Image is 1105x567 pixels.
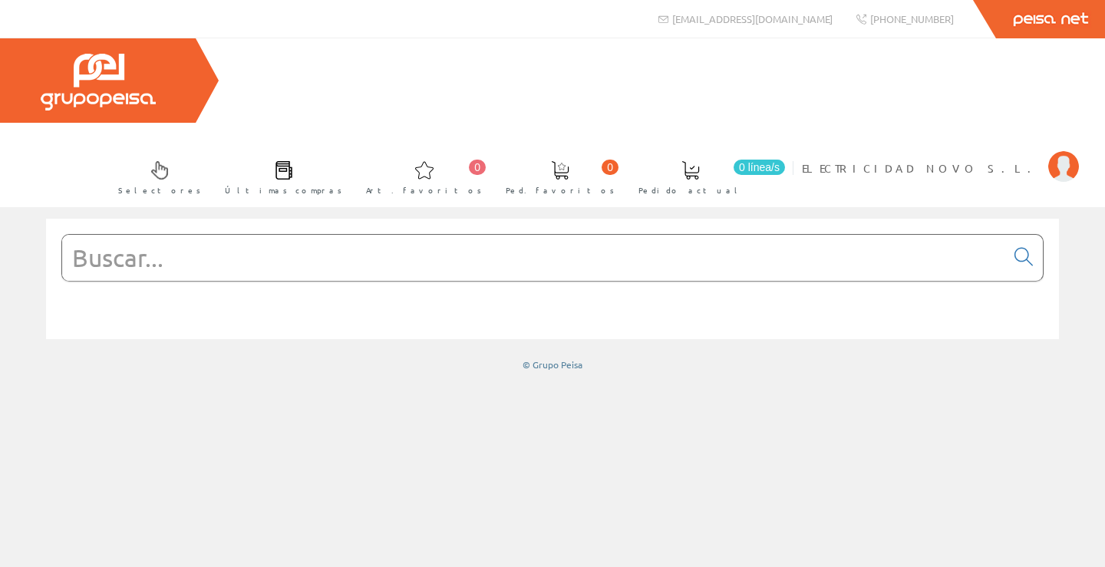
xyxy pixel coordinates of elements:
[41,54,156,110] img: Grupo Peisa
[734,160,785,175] span: 0 línea/s
[870,12,954,25] span: [PHONE_NUMBER]
[118,183,201,198] span: Selectores
[506,183,615,198] span: Ped. favoritos
[802,160,1041,176] span: ELECTRICIDAD NOVO S.L.
[638,183,743,198] span: Pedido actual
[46,358,1059,371] div: © Grupo Peisa
[602,160,618,175] span: 0
[103,148,209,204] a: Selectores
[366,183,482,198] span: Art. favoritos
[62,235,1005,281] input: Buscar...
[209,148,350,204] a: Últimas compras
[225,183,342,198] span: Últimas compras
[469,160,486,175] span: 0
[802,148,1079,163] a: ELECTRICIDAD NOVO S.L.
[672,12,833,25] span: [EMAIL_ADDRESS][DOMAIN_NAME]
